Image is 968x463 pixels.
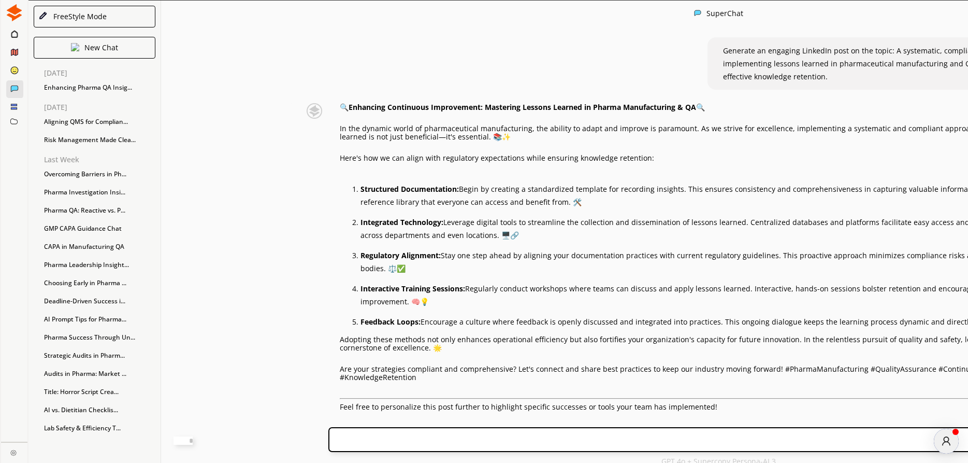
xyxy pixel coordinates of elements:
[38,11,48,21] img: Close
[84,44,118,52] p: New Chat
[360,317,421,327] strong: Feedback Loops:
[360,217,443,227] strong: Integrated Technology:
[39,348,161,363] div: Strategic Audits in Pharm...
[10,450,17,456] img: Close
[934,429,959,454] div: atlas-message-author-avatar
[349,102,696,112] strong: Enhancing Continuous Improvement: Mastering Lessons Learned in Pharma Manufacturing & QA
[39,420,161,436] div: Lab Safety & Efficiency T...
[294,103,335,119] img: Close
[44,69,161,77] p: [DATE]
[50,12,107,21] div: FreeStyle Mode
[706,9,743,18] div: SuperChat
[39,185,161,200] div: Pharma Investigation Insi...
[6,4,23,21] img: Close
[71,43,79,51] img: Close
[44,156,161,164] p: Last Week
[694,9,701,17] img: Close
[1,442,27,460] a: Close
[44,103,161,111] p: [DATE]
[360,250,441,260] strong: Regulatory Alignment:
[39,366,161,382] div: Audits in Pharma: Market ...
[39,293,161,309] div: Deadline-Driven Success i...
[39,312,161,327] div: AI Prompt Tips for Pharma...
[39,203,161,218] div: Pharma QA: Reactive vs. P...
[39,114,161,130] div: Aligning QMS for Complian...
[39,80,161,95] div: Enhancing Pharma QA Insig...
[360,284,465,293] strong: Interactive Training Sessions:
[39,384,161,400] div: Title: Horror Script Crea...
[360,184,459,194] strong: Structured Documentation:
[39,330,161,345] div: Pharma Success Through Un...
[39,132,161,148] div: Risk Management Made Clea...
[39,275,161,291] div: Choosing Early in Pharma ...
[39,402,161,418] div: AI vs. Dietitian Checklis...
[934,429,959,454] button: atlas-launcher
[39,239,161,255] div: CAPA in Manufacturing QA
[39,221,161,236] div: GMP CAPA Guidance Chat
[39,257,161,273] div: Pharma Leadership Insight...
[39,166,161,182] div: Overcoming Barriers in Ph...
